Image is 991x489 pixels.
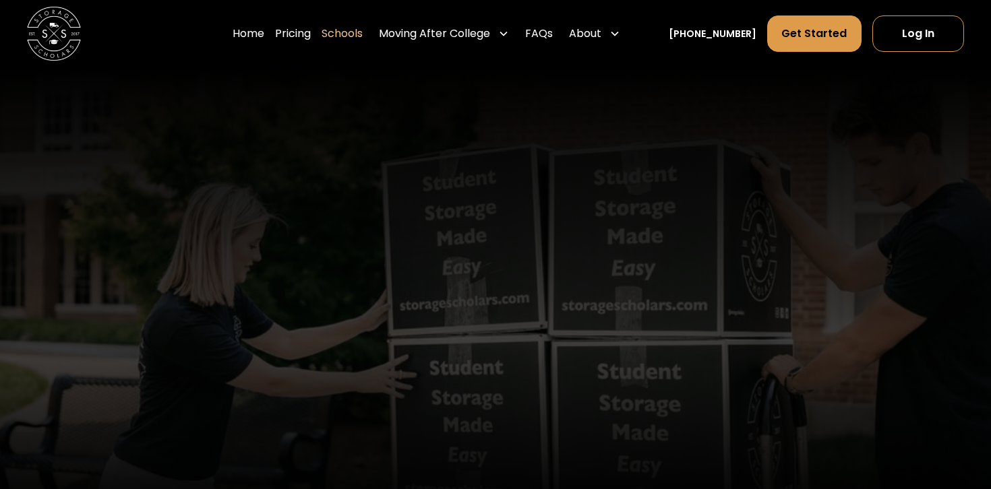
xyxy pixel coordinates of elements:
div: Moving After College [373,15,514,53]
div: About [564,15,626,53]
a: Schools [322,15,363,53]
img: Storage Scholars main logo [27,7,81,61]
a: [PHONE_NUMBER] [669,27,756,41]
div: About [569,26,601,42]
a: FAQs [525,15,553,53]
a: Log In [872,15,964,52]
div: Moving After College [379,26,490,42]
a: Get Started [767,15,861,52]
a: Home [233,15,264,53]
a: Pricing [275,15,311,53]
